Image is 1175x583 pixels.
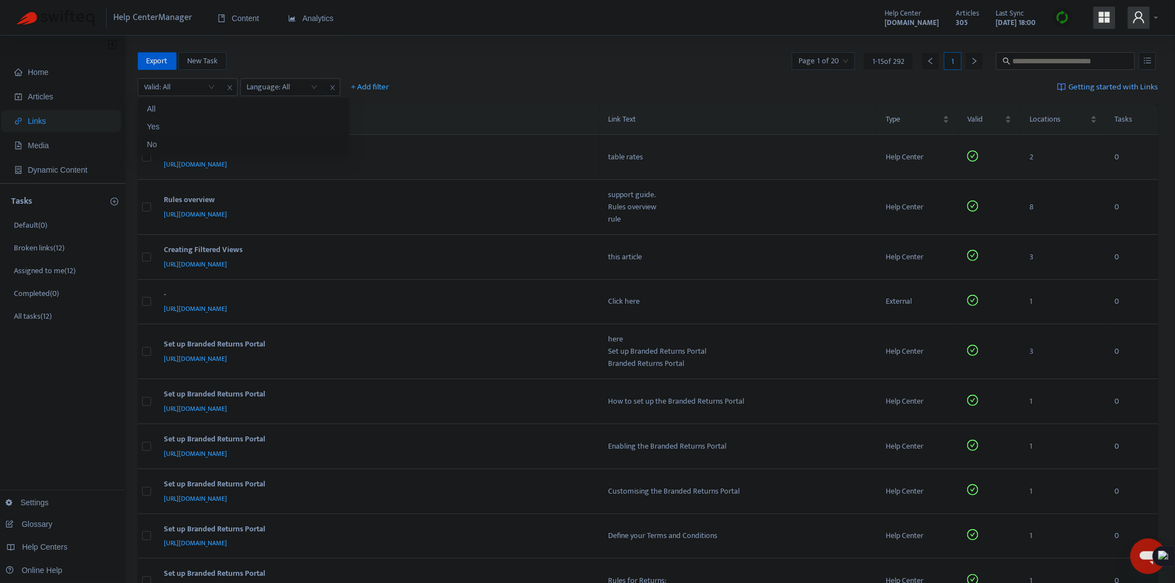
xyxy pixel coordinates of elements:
[6,520,52,529] a: Glossary
[877,104,958,135] th: Type
[164,478,587,492] div: Set up Branded Returns Portal
[155,104,600,135] th: Link Title
[600,104,877,135] th: Link Text
[164,159,228,170] span: [URL][DOMAIN_NAME]
[164,209,228,220] span: [URL][DOMAIN_NAME]
[223,81,237,94] span: close
[886,485,950,497] div: Help Center
[22,542,68,551] span: Help Centers
[178,52,227,70] button: New Task
[927,57,935,65] span: left
[967,345,978,356] span: check-circle
[1057,78,1158,96] a: Getting started with Links
[885,7,922,19] span: Help Center
[1106,135,1158,180] td: 0
[218,14,225,22] span: book
[609,440,868,453] div: Enabling the Branded Returns Portal
[956,17,968,29] strong: 305
[967,200,978,212] span: check-circle
[164,289,587,303] div: -
[164,303,228,314] span: [URL][DOMAIN_NAME]
[1144,57,1152,64] span: unordered-list
[1057,83,1066,92] img: image-link
[164,388,587,403] div: Set up Branded Returns Portal
[609,151,868,163] div: table rates
[28,165,87,174] span: Dynamic Content
[1106,104,1158,135] th: Tasks
[1106,324,1158,379] td: 0
[1021,424,1106,469] td: 1
[164,244,587,258] div: Creating Filtered Views
[1021,135,1106,180] td: 2
[14,265,76,277] p: Assigned to me ( 12 )
[967,440,978,451] span: check-circle
[967,113,1003,125] span: Valid
[609,485,868,497] div: Customising the Branded Returns Portal
[164,194,587,208] div: Rules overview
[138,52,177,70] button: Export
[1021,514,1106,559] td: 1
[885,17,940,29] strong: [DOMAIN_NAME]
[28,117,46,125] span: Links
[140,100,347,118] div: All
[1056,11,1069,24] img: sync.dc5367851b00ba804db3.png
[956,7,980,19] span: Articles
[140,135,347,153] div: No
[967,150,978,162] span: check-circle
[14,310,52,322] p: All tasks ( 12 )
[147,138,340,150] div: No
[886,440,950,453] div: Help Center
[1021,469,1106,514] td: 1
[1131,539,1166,574] iframe: Button to launch messaging window
[164,403,228,414] span: [URL][DOMAIN_NAME]
[1139,52,1156,70] button: unordered-list
[1021,104,1106,135] th: Locations
[1021,280,1106,325] td: 1
[885,16,940,29] a: [DOMAIN_NAME]
[944,52,962,70] div: 1
[14,117,22,125] span: link
[1069,81,1158,94] span: Getting started with Links
[14,93,22,100] span: account-book
[1106,180,1158,235] td: 0
[967,295,978,306] span: check-circle
[1021,180,1106,235] td: 8
[14,142,22,149] span: file-image
[28,141,49,150] span: Media
[288,14,296,22] span: area-chart
[1021,379,1106,424] td: 1
[111,198,118,205] span: plus-circle
[187,55,218,67] span: New Task
[967,250,978,261] span: check-circle
[609,189,868,201] div: support guide.
[140,118,347,135] div: Yes
[164,338,587,353] div: Set up Branded Returns Portal
[886,113,941,125] span: Type
[958,104,1021,135] th: Valid
[164,259,228,270] span: [URL][DOMAIN_NAME]
[164,144,587,158] div: Table Rates
[14,288,59,299] p: Completed ( 0 )
[343,78,398,96] button: + Add filter
[996,17,1036,29] strong: [DATE] 18:00
[6,498,49,507] a: Settings
[1132,11,1146,24] span: user
[1106,469,1158,514] td: 0
[14,242,64,254] p: Broken links ( 12 )
[1106,235,1158,280] td: 0
[28,68,48,77] span: Home
[996,7,1025,19] span: Last Sync
[164,433,587,448] div: Set up Branded Returns Portal
[11,195,32,208] p: Tasks
[971,57,978,65] span: right
[609,333,868,345] div: here
[164,493,228,504] span: [URL][DOMAIN_NAME]
[886,151,950,163] div: Help Center
[288,14,334,23] span: Analytics
[1106,280,1158,325] td: 0
[1106,514,1158,559] td: 0
[164,567,587,582] div: Set up Branded Returns Portal
[164,353,228,364] span: [URL][DOMAIN_NAME]
[147,55,168,67] span: Export
[967,395,978,406] span: check-circle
